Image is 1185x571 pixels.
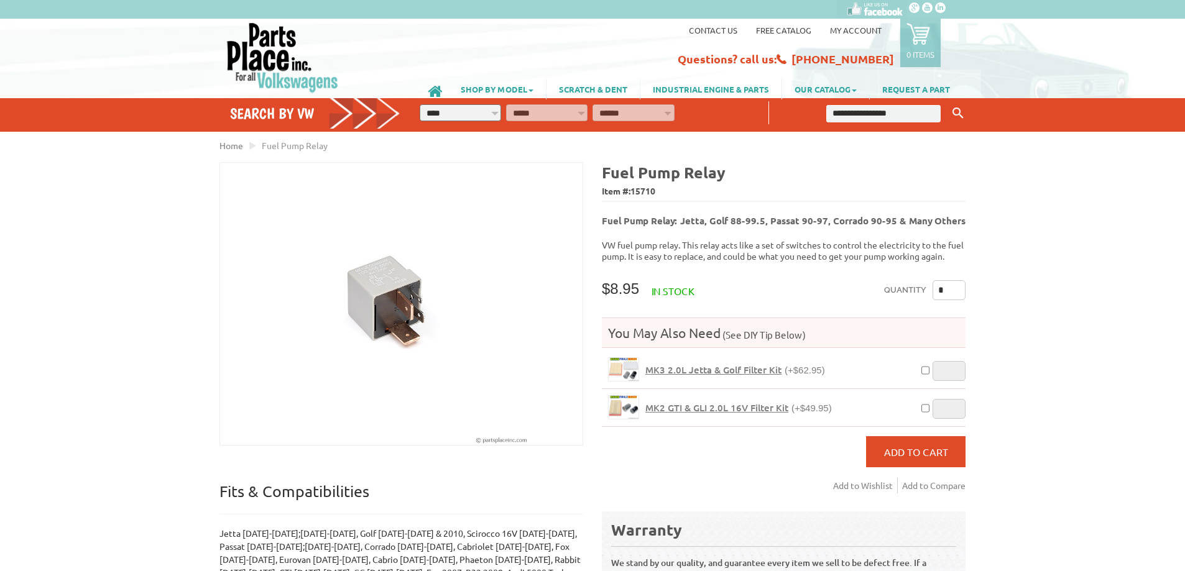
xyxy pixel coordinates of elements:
[949,103,967,124] button: Keyword Search
[230,104,400,122] h4: Search by VW
[608,395,639,419] a: MK2 GTI & GLI 2.0L 16V Filter Kit
[226,22,339,93] img: Parts Place Inc!
[884,280,926,300] label: Quantity
[611,519,956,540] div: Warranty
[645,364,825,376] a: MK3 2.0L Jetta & Golf Filter Kit(+$62.95)
[645,401,788,414] span: MK2 GTI & GLI 2.0L 16V Filter Kit
[870,78,962,99] a: REQUEST A PART
[756,25,811,35] a: Free Catalog
[652,285,694,297] span: In stock
[262,140,328,151] span: Fuel Pump Relay
[602,183,966,201] span: Item #:
[689,25,737,35] a: Contact us
[900,19,941,67] a: 0 items
[640,78,782,99] a: INDUSTRIAL ENGINE & PARTS
[833,478,898,493] a: Add to Wishlist
[645,363,782,376] span: MK3 2.0L Jetta & Golf Filter Kit
[609,396,639,419] img: MK2 GTI & GLI 2.0L 16V Filter Kit
[645,402,832,414] a: MK2 GTI & GLI 2.0L 16V Filter Kit(+$49.95)
[546,78,640,99] a: SCRATCH & DENT
[630,185,655,196] span: 15710
[609,358,639,381] img: MK3 2.0L Jetta & Golf Filter Kit
[602,239,966,262] p: VW fuel pump relay. This relay acts like a set of switches to control the electricity to the fuel...
[219,482,583,514] p: Fits & Compatibilities
[830,25,882,35] a: My Account
[906,49,934,60] p: 0 items
[782,78,869,99] a: OUR CATALOG
[866,436,966,467] button: Add to Cart
[602,214,966,227] b: Fuel Pump Relay: Jetta, Golf 88-99.5, Passat 90-97, Corrado 90-95 & Many Others
[608,357,639,381] a: MK3 2.0L Jetta & Golf Filter Kit
[785,365,825,375] span: (+$62.95)
[448,78,546,99] a: SHOP BY MODEL
[721,329,806,340] span: (See DIY Tip Below)
[220,163,583,445] img: Fuel Pump Relay
[602,324,966,341] h4: You May Also Need
[902,478,966,493] a: Add to Compare
[602,162,725,182] b: Fuel Pump Relay
[791,403,832,413] span: (+$49.95)
[219,140,243,151] a: Home
[884,445,948,458] span: Add to Cart
[602,280,639,297] span: $8.95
